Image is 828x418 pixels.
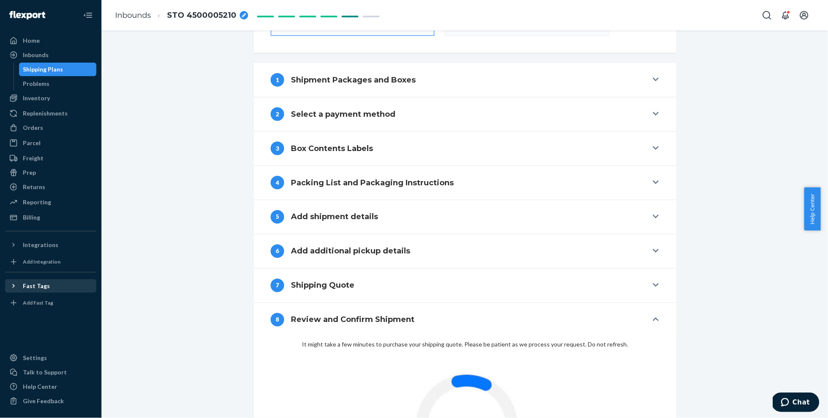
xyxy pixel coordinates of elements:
div: 7 [271,279,284,292]
h4: Packing List and Packaging Instructions [291,177,454,188]
iframe: Opens a widget where you can chat to one of our agents [773,393,820,414]
div: Problems [23,80,50,88]
div: Fast Tags [23,282,50,290]
button: Give Feedback [5,394,96,408]
a: Inbounds [115,11,151,20]
a: Inventory [5,91,96,105]
div: Add Integration [23,258,60,265]
span: STO 4500005210 [167,10,236,21]
a: Inbounds [5,48,96,62]
a: Shipping Plans [19,63,97,76]
div: Talk to Support [23,368,67,377]
h4: Review and Confirm Shipment [291,314,414,325]
a: Home [5,34,96,47]
h4: Shipping Quote [291,280,354,291]
div: 1 [271,73,284,87]
div: Reporting [23,198,51,206]
a: Prep [5,166,96,179]
div: Billing [23,213,40,222]
a: Problems [19,77,97,91]
h4: Select a payment method [291,109,395,120]
div: Freight [23,154,44,162]
div: 4 [271,176,284,190]
a: Billing [5,211,96,224]
a: Freight [5,151,96,165]
p: It might take a few minutes to purchase your shipping quote. Please be patient as we process your... [302,340,628,349]
button: Integrations [5,238,96,252]
h4: Shipment Packages and Boxes [291,74,416,85]
div: 2 [271,107,284,121]
div: Inventory [23,94,50,102]
div: Integrations [23,241,58,249]
a: Settings [5,351,96,365]
div: Returns [23,183,45,191]
h4: Add shipment details [291,212,378,223]
div: Prep [23,168,36,177]
div: Help Center [23,382,57,391]
button: 5Add shipment details [254,200,677,234]
div: 8 [271,313,284,327]
button: 1Shipment Packages and Boxes [254,63,677,97]
button: 4Packing List and Packaging Instructions [254,166,677,200]
div: Settings [23,354,47,362]
div: Shipping Plans [23,65,63,74]
a: Reporting [5,195,96,209]
div: Orders [23,124,43,132]
button: 7Shipping Quote [254,269,677,302]
button: Help Center [804,187,821,231]
h4: Add additional pickup details [291,246,410,257]
ol: breadcrumbs [108,3,255,28]
div: 6 [271,245,284,258]
img: Flexport logo [9,11,45,19]
div: 3 [271,142,284,155]
div: 5 [271,210,284,224]
button: Talk to Support [5,366,96,379]
a: Orders [5,121,96,135]
div: Add Fast Tag [23,299,53,306]
div: Parcel [23,139,41,147]
button: 8Review and Confirm Shipment [254,303,677,337]
button: Open account menu [796,7,813,24]
div: Give Feedback [23,397,64,405]
button: 2Select a payment method [254,97,677,131]
h4: Box Contents Labels [291,143,373,154]
button: Open Search Box [759,7,776,24]
div: Replenishments [23,109,68,118]
button: 3Box Contents Labels [254,132,677,165]
a: Help Center [5,380,96,393]
button: Fast Tags [5,279,96,293]
a: Add Integration [5,255,96,269]
a: Replenishments [5,107,96,120]
div: Inbounds [23,51,49,59]
a: Returns [5,180,96,194]
button: Open notifications [777,7,794,24]
div: Home [23,36,40,45]
button: Close Navigation [80,7,96,24]
button: 6Add additional pickup details [254,234,677,268]
a: Parcel [5,136,96,150]
a: Add Fast Tag [5,296,96,310]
